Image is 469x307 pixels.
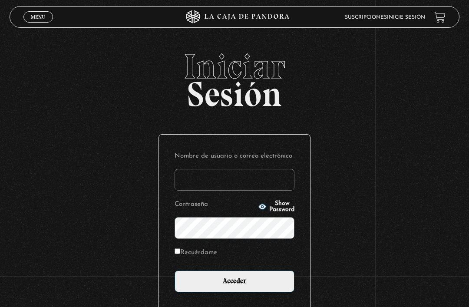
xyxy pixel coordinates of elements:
span: Cerrar [28,22,49,28]
label: Contraseña [175,198,255,210]
a: View your shopping cart [434,11,446,23]
label: Recuérdame [175,247,217,258]
span: Menu [31,14,45,20]
h2: Sesión [10,49,460,105]
span: Show Password [269,201,294,213]
input: Recuérdame [175,248,180,254]
button: Show Password [258,201,294,213]
input: Acceder [175,271,294,292]
a: Suscripciones [345,15,387,20]
label: Nombre de usuario o correo electrónico [175,150,294,162]
span: Iniciar [10,49,460,84]
a: Inicie sesión [387,15,425,20]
